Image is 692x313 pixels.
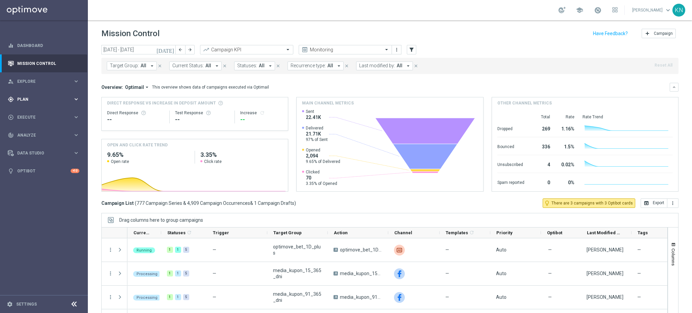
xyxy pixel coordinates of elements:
span: 3.35% of Opened [306,181,337,186]
img: Criteo [394,245,405,256]
div: 0.02% [558,159,574,169]
img: Facebook Custom Audience [394,292,405,303]
ng-select: Monitoring [299,45,392,54]
div: This overview shows data of campaigns executed via Optimail [152,84,269,90]
i: arrow_drop_down [144,84,150,90]
i: refresh [469,230,474,235]
i: lightbulb [8,168,14,174]
span: Last modified by: [359,63,395,69]
span: — [213,247,216,252]
div: Bounced [497,141,524,151]
button: more_vert [107,294,114,300]
div: Execute [8,114,73,120]
span: 22.41K [306,114,321,120]
div: 5 [183,270,189,276]
span: Templates [446,230,468,235]
span: Auto [496,294,506,300]
span: — [213,271,216,276]
span: ) [294,200,296,206]
i: preview [301,46,308,53]
span: — [213,294,216,300]
h1: Mission Control [101,29,159,39]
button: keyboard_arrow_down [670,83,678,92]
a: Settings [16,302,37,306]
i: refresh [187,230,192,235]
div: 269 [533,123,550,134]
i: arrow_drop_down [267,63,273,69]
span: Calculate column [468,229,474,236]
span: Drag columns here to group campaigns [119,217,203,223]
span: school [576,6,583,14]
i: arrow_drop_down [149,63,155,69]
div: Press SPACE to select this row. [102,262,127,286]
button: arrow_forward [185,45,195,54]
h3: Overview: [101,84,123,90]
span: Statuses: [237,63,257,69]
span: media_kupon_15_365_dni [340,270,382,276]
span: Target Group [273,230,302,235]
div: Direct Response [107,110,164,116]
i: settings [7,301,13,307]
i: keyboard_arrow_down [672,85,676,90]
i: close [157,64,162,68]
div: 1 [175,294,181,300]
colored-tag: Processing [133,294,161,300]
button: gps_fixed Plan keyboard_arrow_right [7,97,80,102]
span: media_kupon_91_365_dni [340,294,382,300]
i: add [645,31,650,36]
i: close [276,64,280,68]
button: close [344,62,350,70]
div: Explore [8,78,73,85]
span: Target Group: [110,63,139,69]
span: 2,094 [306,153,340,159]
span: 9.65% of Delivered [306,159,340,164]
i: more_vert [670,200,675,206]
button: close [157,62,163,70]
span: Execute [17,115,73,119]
button: close [275,62,281,70]
div: play_circle_outline Execute keyboard_arrow_right [7,115,80,120]
div: 5 [183,294,189,300]
div: -- [240,116,282,124]
span: Delivered [306,125,328,131]
span: A [333,248,338,252]
button: close [222,62,228,70]
div: -- [175,116,229,124]
h4: OPEN AND CLICK RATE TREND [107,142,168,148]
span: All [205,63,211,69]
div: 5 [183,247,189,253]
button: close [413,62,419,70]
button: Statuses: All arrow_drop_down [234,62,275,70]
i: trending_up [203,46,209,53]
span: Direct Response VS Increase In Deposit Amount [107,100,216,106]
ng-select: Campaign KPI [200,45,293,54]
span: 97% of Sent [306,137,328,142]
div: 1 [175,247,181,253]
a: Optibot [17,162,71,180]
div: Increase [240,110,282,116]
div: +10 [71,169,79,173]
i: open_in_browser [644,200,649,206]
span: All [397,63,402,69]
div: track_changes Analyze keyboard_arrow_right [7,133,80,138]
span: Current Status: [172,63,204,69]
div: 1 [167,270,173,276]
span: optimove_bet_1D_plus [273,244,322,256]
colored-tag: Running [133,247,155,253]
span: A [333,271,338,275]
i: filter_alt [409,47,415,53]
i: more_vert [394,47,399,52]
div: Patryk Przybolewski [587,294,623,300]
div: Press SPACE to select this row. [102,286,127,309]
span: — [637,247,641,253]
button: lightbulb Optibot +10 [7,168,80,174]
div: Data Studio keyboard_arrow_right [7,150,80,156]
i: keyboard_arrow_right [73,114,79,120]
div: 1.5% [558,141,574,151]
button: Mission Control [7,61,80,66]
span: Optimail [125,84,144,90]
span: 777 Campaign Series & 4,909 Campaign Occurrences [137,200,250,206]
div: KN [672,4,685,17]
button: add Campaign [642,29,676,38]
